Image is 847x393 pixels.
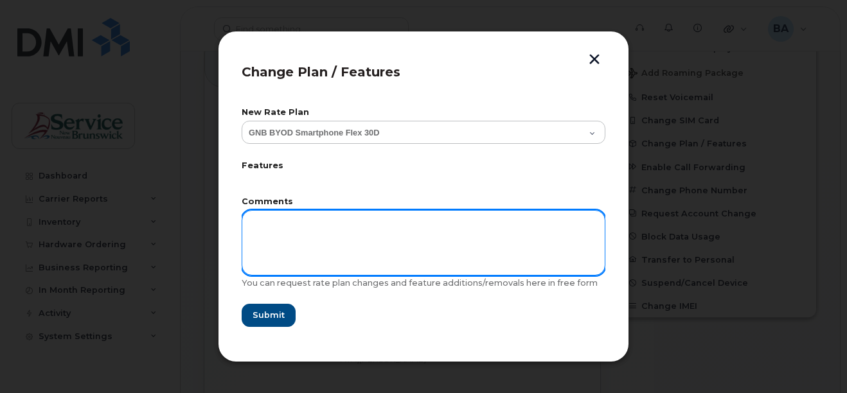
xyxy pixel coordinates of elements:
[242,162,605,170] label: Features
[242,64,400,80] span: Change Plan / Features
[242,278,605,288] div: You can request rate plan changes and feature additions/removals here in free form
[253,309,285,321] span: Submit
[242,109,605,117] label: New Rate Plan
[242,198,605,206] label: Comments
[242,304,296,327] button: Submit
